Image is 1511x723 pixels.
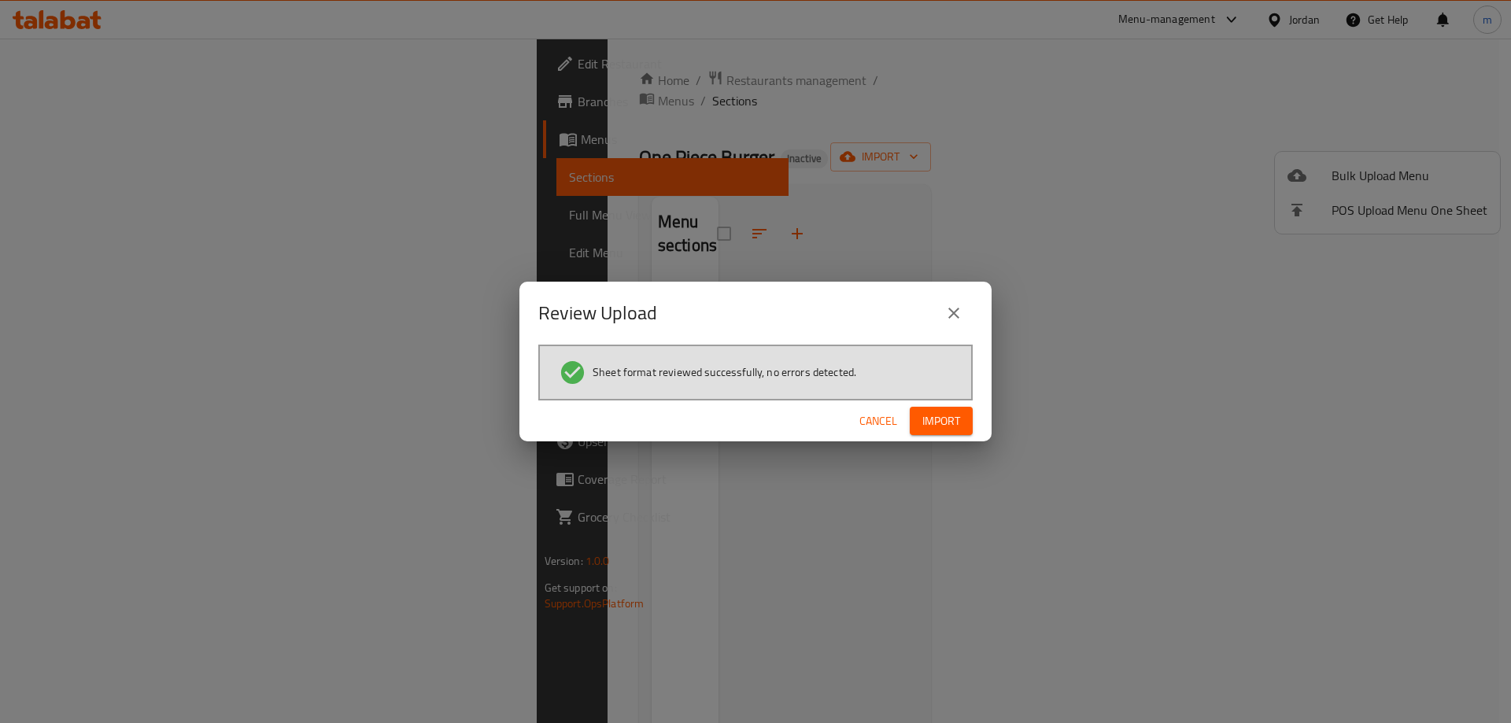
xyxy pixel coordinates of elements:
[935,294,973,332] button: close
[910,407,973,436] button: Import
[593,364,856,380] span: Sheet format reviewed successfully, no errors detected.
[853,407,903,436] button: Cancel
[922,411,960,431] span: Import
[538,301,657,326] h2: Review Upload
[859,411,897,431] span: Cancel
